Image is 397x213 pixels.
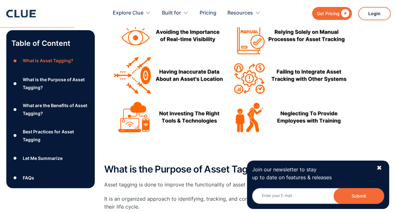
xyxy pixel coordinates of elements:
[11,131,19,140] div: ●
[11,105,19,114] div: ●
[334,188,384,204] button: Submit
[23,128,90,143] div: Best Practices for Asset Tagging
[11,101,90,117] a: ●What are the Benefits of Asset Tagging?
[23,101,90,117] div: What are the Benefits of Asset Tagging?
[11,173,90,183] a: ●FAQs
[11,79,19,88] div: ●
[252,188,384,204] input: Enter your E-mail
[23,174,34,182] div: FAQs
[11,154,19,163] div: ●
[340,9,349,17] div: 
[104,4,357,146] img: Infographic showing common Asset tracking mistakes
[113,3,151,23] div: Explore Clue
[11,38,90,48] p: Table of Content
[23,154,63,162] div: Let Me Summarize
[104,180,357,188] p: Asset tagging is done to improve the functionality of asset management.
[104,195,357,210] p: It is an organized approach to identifying, tracking, and controlling the potential assets at any...
[104,164,357,174] h2: What is the Purpose of Asset Tagging?
[312,7,352,20] a: Get Pricing
[11,128,90,143] a: ●Best Practices for Asset Tagging
[11,154,90,163] a: ●Let Me Summarize
[113,3,143,23] div: Explore Clue
[23,57,73,64] div: What is Asset Tagging?
[376,164,382,172] div: ✖
[252,166,371,181] p: Join our newsletter to stay up to date on features & releases
[200,3,216,23] a: Pricing
[358,7,391,20] a: Login
[23,76,90,91] div: What is the Purpose of Asset Tagging?
[104,149,357,157] p: ‍
[162,3,181,23] div: Built for
[227,3,261,23] div: Resources
[11,173,19,183] div: ●
[227,3,253,23] div: Resources
[317,9,340,17] div: Get Pricing
[11,56,90,65] a: ●What is Asset Tagging?
[162,3,189,23] div: Built for
[11,56,19,65] div: ●
[11,76,90,91] a: ●What is the Purpose of Asset Tagging?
